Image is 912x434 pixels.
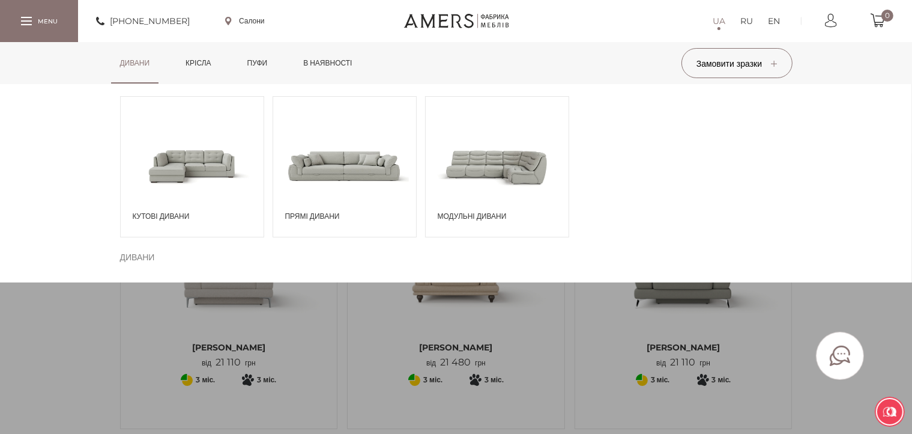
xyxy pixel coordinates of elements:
a: UA [713,14,725,28]
span: 0 [881,10,893,22]
a: Кутові дивани Кутові дивани [120,96,264,237]
a: в наявності [294,42,361,84]
button: Замовити зразки [681,48,793,78]
a: Салони [225,16,265,26]
a: EN [768,14,780,28]
span: Дивани [120,250,155,264]
a: RU [740,14,753,28]
span: Кутові дивани [133,211,258,222]
span: Замовити зразки [696,58,777,69]
a: Модульні дивани Модульні дивани [425,96,569,237]
a: Пуфи [238,42,277,84]
a: Крісла [177,42,220,84]
a: [PHONE_NUMBER] [96,14,190,28]
span: Модульні дивани [438,211,563,222]
a: Дивани [111,42,159,84]
span: Прямі дивани [285,211,410,222]
a: Прямі дивани Прямі дивани [273,96,417,237]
